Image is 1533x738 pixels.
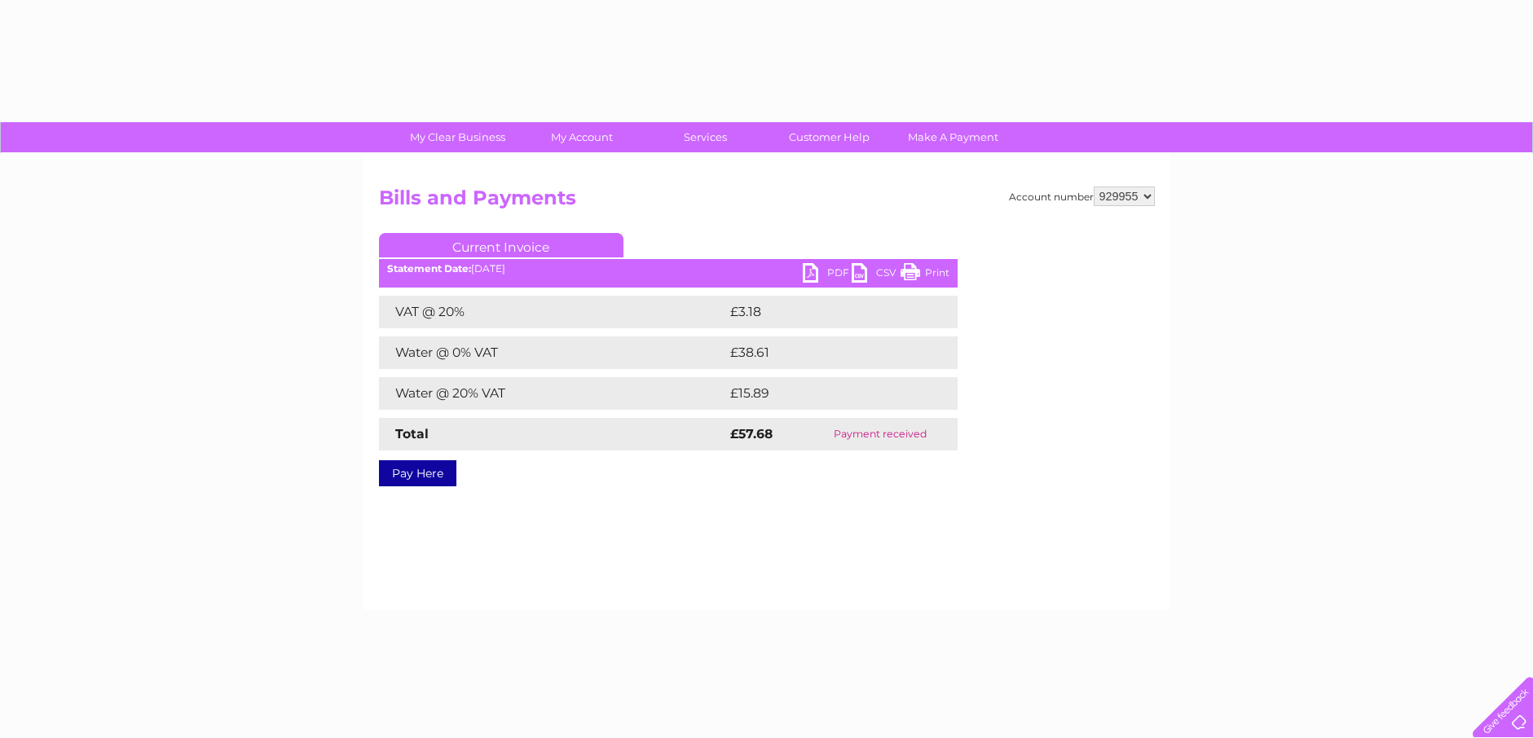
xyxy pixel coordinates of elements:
a: PDF [803,263,852,287]
a: Make A Payment [886,122,1020,152]
h2: Bills and Payments [379,187,1155,217]
div: Account number [1009,187,1155,206]
td: Water @ 0% VAT [379,336,726,369]
a: Services [638,122,773,152]
a: My Account [514,122,649,152]
strong: £57.68 [730,426,773,441]
a: CSV [852,263,901,287]
td: Payment received [803,418,957,450]
td: £38.61 [726,336,923,369]
td: VAT @ 20% [379,296,726,328]
td: £3.18 [726,296,918,328]
a: Customer Help [762,122,896,152]
a: Current Invoice [379,233,623,257]
strong: Total [395,426,429,441]
a: Print [901,263,949,287]
b: Statement Date: [387,262,471,275]
td: £15.89 [726,377,923,410]
td: Water @ 20% VAT [379,377,726,410]
a: Pay Here [379,460,456,486]
div: [DATE] [379,263,958,275]
a: My Clear Business [390,122,525,152]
